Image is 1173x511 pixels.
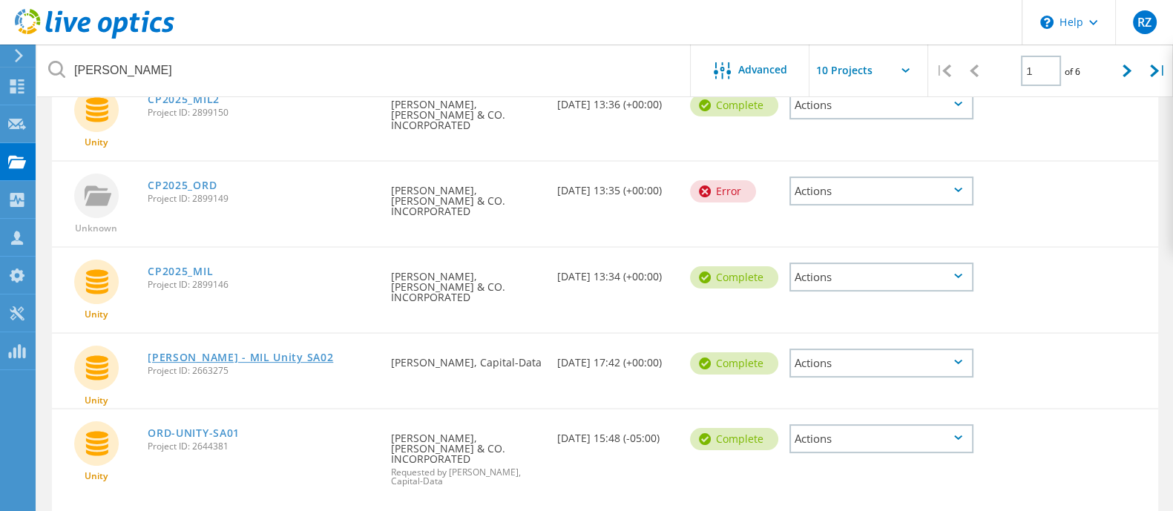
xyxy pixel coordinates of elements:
[148,108,376,117] span: Project ID: 2899150
[148,442,376,451] span: Project ID: 2644381
[148,94,220,105] a: CP2025_MIL2
[148,194,376,203] span: Project ID: 2899149
[85,472,108,481] span: Unity
[789,177,973,205] div: Actions
[550,248,683,297] div: [DATE] 13:34 (+00:00)
[738,65,787,75] span: Advanced
[148,280,376,289] span: Project ID: 2899146
[391,468,542,486] span: Requested by [PERSON_NAME], Capital-Data
[384,409,550,501] div: [PERSON_NAME], [PERSON_NAME] & CO. INCORPORATED
[1065,65,1080,78] span: of 6
[384,334,550,383] div: [PERSON_NAME], Capital-Data
[384,248,550,317] div: [PERSON_NAME], [PERSON_NAME] & CO. INCORPORATED
[1137,16,1151,28] span: RZ
[789,424,973,453] div: Actions
[550,334,683,383] div: [DATE] 17:42 (+00:00)
[85,138,108,147] span: Unity
[1040,16,1054,29] svg: \n
[384,76,550,145] div: [PERSON_NAME], [PERSON_NAME] & CO. INCORPORATED
[148,366,376,375] span: Project ID: 2663275
[85,396,108,405] span: Unity
[789,263,973,291] div: Actions
[550,409,683,458] div: [DATE] 15:48 (-05:00)
[15,31,174,42] a: Live Optics Dashboard
[690,180,756,202] div: Error
[690,94,778,116] div: Complete
[550,162,683,211] div: [DATE] 13:35 (+00:00)
[789,349,973,378] div: Actions
[148,180,217,191] a: CP2025_ORD
[148,428,240,438] a: ORD-UNITY-SA01
[37,44,691,96] input: Search projects by name, owner, ID, company, etc
[690,266,778,289] div: Complete
[1143,44,1173,97] div: |
[928,44,959,97] div: |
[690,428,778,450] div: Complete
[148,266,213,277] a: CP2025_MIL
[148,352,333,363] a: [PERSON_NAME] - MIL Unity SA02
[384,162,550,231] div: [PERSON_NAME], [PERSON_NAME] & CO. INCORPORATED
[85,310,108,319] span: Unity
[690,352,778,375] div: Complete
[789,90,973,119] div: Actions
[75,224,117,233] span: Unknown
